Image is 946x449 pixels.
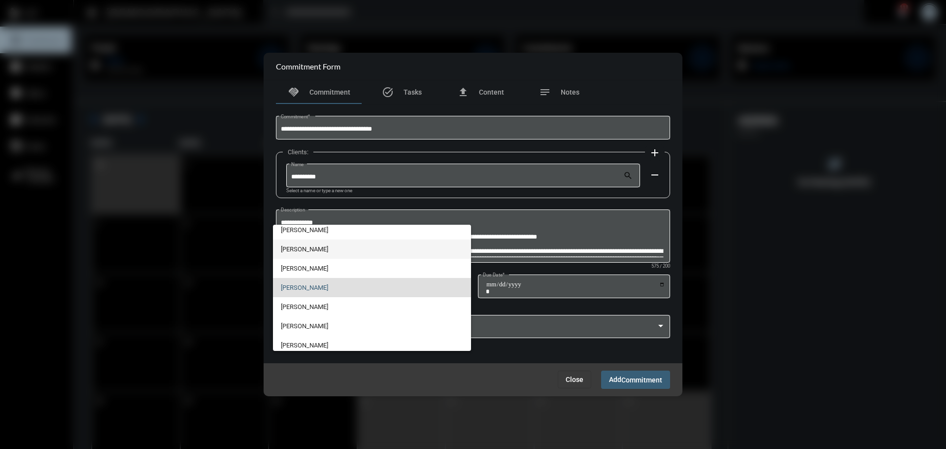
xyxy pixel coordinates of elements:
[281,336,464,355] span: [PERSON_NAME]
[281,297,464,316] span: [PERSON_NAME]
[281,259,464,278] span: [PERSON_NAME]
[281,240,464,259] span: [PERSON_NAME]
[281,220,464,240] span: [PERSON_NAME]
[281,278,464,297] span: [PERSON_NAME]
[281,316,464,336] span: [PERSON_NAME]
